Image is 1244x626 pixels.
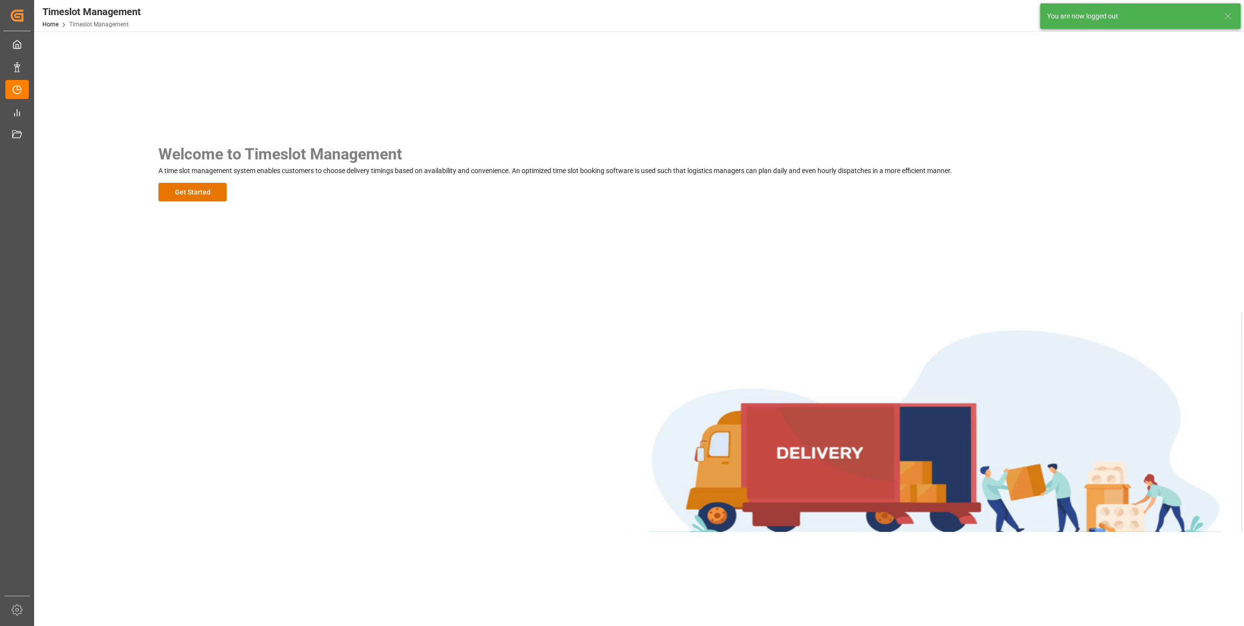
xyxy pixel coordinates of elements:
h3: Welcome to Timeslot Management [158,142,952,166]
p: A time slot management system enables customers to choose delivery timings based on availability ... [158,166,952,176]
a: Home [42,21,58,28]
img: Delivery Truck [620,313,1242,532]
div: Timeslot Management [42,4,141,19]
button: Get Started [158,183,227,201]
div: You are now logged out [1047,11,1215,21]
